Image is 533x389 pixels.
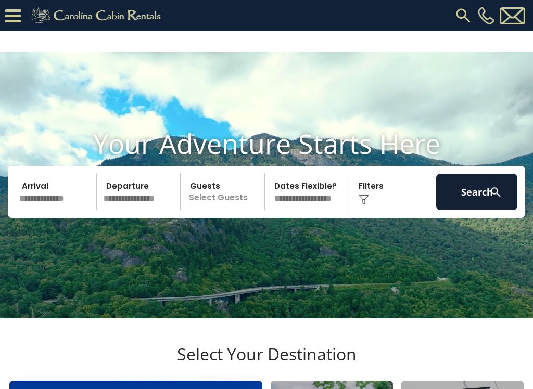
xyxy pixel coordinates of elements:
[184,174,264,210] p: Select Guests
[8,127,525,160] h1: Your Adventure Starts Here
[475,7,497,24] a: [PHONE_NUMBER]
[489,186,502,199] img: search-regular-white.png
[436,174,517,210] button: Search
[8,344,525,381] h3: Select Your Destination
[26,5,170,26] img: Khaki-logo.png
[454,6,473,25] img: search-regular.svg
[359,194,369,205] img: filter--v1.png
